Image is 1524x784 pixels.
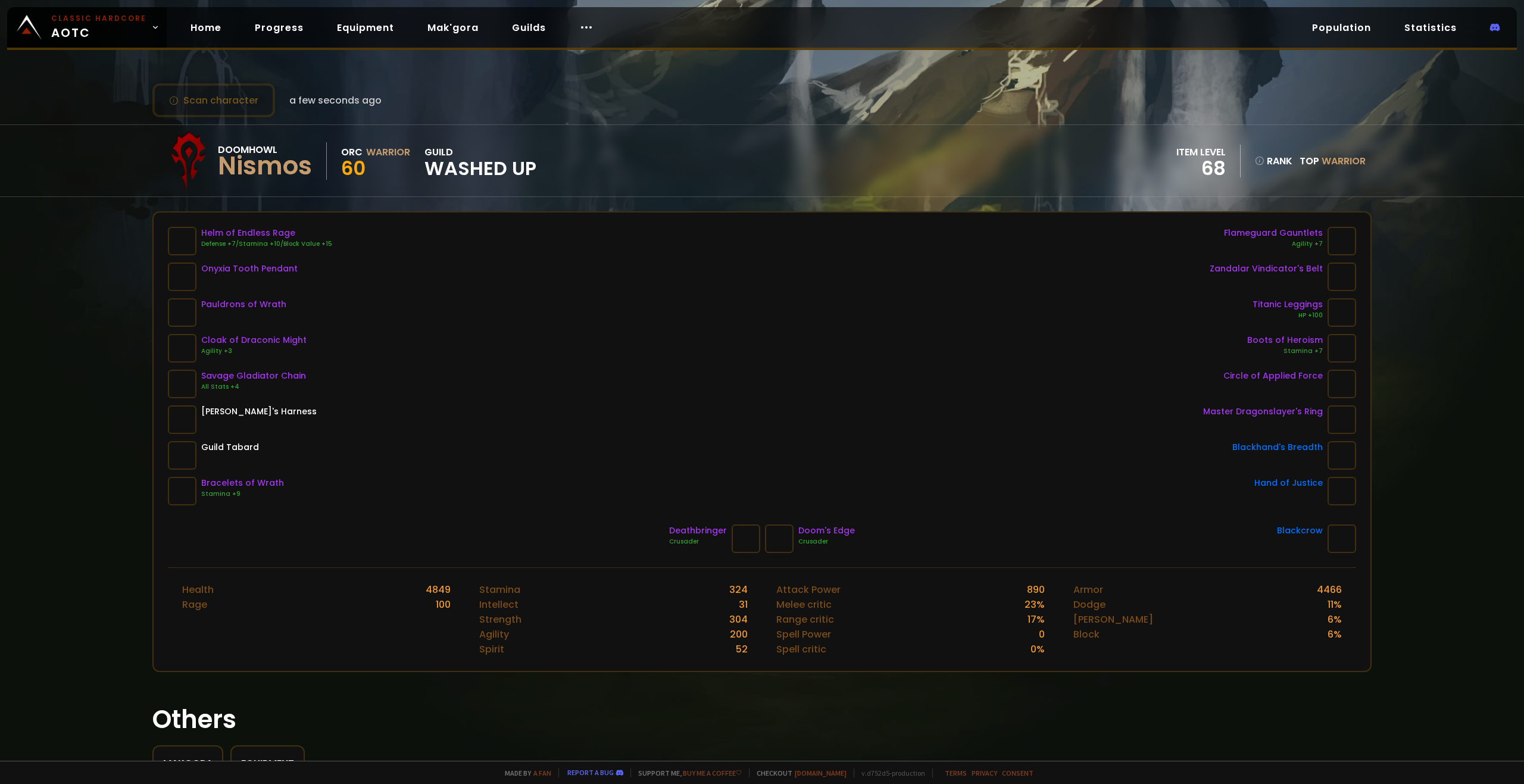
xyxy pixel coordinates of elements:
div: Hand of Justice [1254,477,1323,489]
div: 304 [729,612,748,627]
a: Classic HardcoreAOTC [7,7,167,48]
span: Made by [498,769,551,777]
img: item-11815 [1328,477,1356,505]
a: a fan [533,769,551,777]
div: Cloak of Draconic Might [201,334,307,346]
div: Dodge [1073,597,1105,612]
a: Buy me a coffee [683,769,742,777]
div: Agility +3 [201,346,307,356]
img: item-19823 [1328,263,1356,291]
div: Blackcrow [1277,524,1323,537]
div: Savage Gladiator Chain [201,370,306,382]
div: [PERSON_NAME]'s Harness [201,405,317,418]
span: v. d752d5 - production [854,769,925,777]
span: Support me, [630,769,742,777]
div: Attack Power [776,582,841,597]
div: 23 % [1025,597,1045,612]
div: Zandalar Vindicator's Belt [1210,263,1323,275]
img: item-19436 [168,334,196,363]
img: item-11726 [168,370,196,398]
img: item-12651 [1328,524,1356,553]
span: Checkout [749,769,847,777]
a: Equipment [327,15,404,40]
a: Mak'gora [418,15,488,40]
div: Master Dragonslayer's Ring [1203,405,1323,418]
div: Boots of Heroism [1247,334,1323,346]
div: Agility +7 [1224,239,1323,249]
div: Crusader [798,537,855,546]
div: Health [182,582,214,597]
img: item-5976 [168,441,196,470]
div: Strength [479,612,521,627]
div: 4466 [1317,582,1342,597]
div: Top [1300,154,1366,168]
div: Spirit [479,642,504,657]
a: Guilds [502,15,555,40]
a: Privacy [972,769,997,777]
div: Armor [1073,582,1103,597]
div: Equipment [241,756,294,771]
div: 6 % [1328,612,1342,627]
div: Makgora [163,756,213,771]
div: Melee critic [776,597,832,612]
div: Doomhowl [218,142,312,157]
img: item-17068 [732,524,760,553]
div: Rage [182,597,207,612]
small: Classic Hardcore [51,13,146,24]
img: item-21995 [1328,334,1356,363]
div: 11 % [1328,597,1342,612]
span: Warrior [1322,154,1366,168]
div: Titanic Leggings [1253,298,1323,311]
div: Onyxia Tooth Pendant [201,263,298,275]
span: AOTC [51,13,146,42]
a: Statistics [1395,15,1466,40]
div: Spell critic [776,642,826,657]
div: Flameguard Gauntlets [1224,227,1323,239]
div: 324 [729,582,748,597]
img: item-6125 [168,405,196,434]
div: 100 [436,597,451,612]
a: Population [1303,15,1381,40]
div: Deathbringer [669,524,727,537]
div: Pauldrons of Wrath [201,298,286,311]
img: item-19372 [168,227,196,255]
a: Report a bug [567,768,614,777]
div: guild [424,145,536,177]
img: item-19384 [1328,405,1356,434]
img: item-16959 [168,477,196,505]
div: [PERSON_NAME] [1073,612,1153,627]
div: HP +100 [1253,311,1323,320]
div: Bracelets of Wrath [201,477,284,489]
div: Nismos [218,157,312,175]
div: 6 % [1328,627,1342,642]
img: item-16961 [168,298,196,327]
span: a few seconds ago [289,93,382,108]
div: Circle of Applied Force [1223,370,1323,382]
img: item-18404 [168,263,196,291]
img: item-13965 [1328,441,1356,470]
img: item-19143 [1328,227,1356,255]
img: item-19362 [765,524,794,553]
a: Progress [245,15,313,40]
div: Spell Power [776,627,831,642]
div: Helm of Endless Rage [201,227,332,239]
div: Orc [341,145,363,160]
span: Washed Up [424,160,536,177]
div: 0 % [1030,642,1045,657]
div: Stamina +7 [1247,346,1323,356]
div: Guild Tabard [201,441,259,454]
div: Intellect [479,597,519,612]
div: 31 [739,597,748,612]
img: item-19432 [1328,370,1356,398]
div: 890 [1027,582,1045,597]
img: item-22385 [1328,298,1356,327]
a: Terms [945,769,967,777]
div: 17 % [1028,612,1045,627]
div: Blackhand's Breadth [1232,441,1323,454]
div: Doom's Edge [798,524,855,537]
div: Range critic [776,612,834,627]
button: Scan character [152,83,275,117]
div: 200 [730,627,748,642]
div: All Stats +4 [201,382,306,392]
div: rank [1255,154,1292,168]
